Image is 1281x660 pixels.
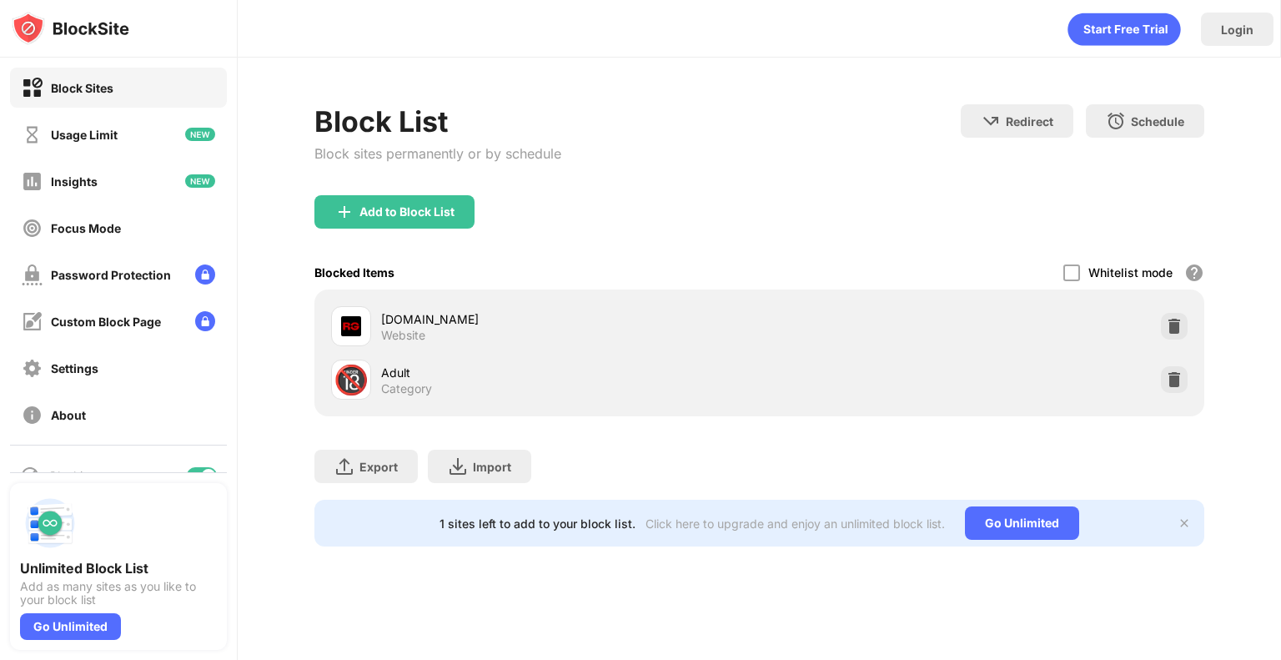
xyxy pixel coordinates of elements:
div: Category [381,381,432,396]
div: Focus Mode [51,221,121,235]
img: block-on.svg [22,78,43,98]
div: Blocking [50,469,97,483]
div: Password Protection [51,268,171,282]
div: Insights [51,174,98,189]
div: Redirect [1006,114,1053,128]
img: new-icon.svg [185,174,215,188]
div: Usage Limit [51,128,118,142]
img: insights-off.svg [22,171,43,192]
div: animation [1067,13,1181,46]
div: Schedule [1131,114,1184,128]
img: focus-off.svg [22,218,43,239]
img: logo-blocksite.svg [12,12,129,45]
img: about-off.svg [22,405,43,426]
div: Go Unlimited [965,506,1079,540]
img: settings-off.svg [22,358,43,379]
div: Import [473,460,511,474]
div: Go Unlimited [20,613,121,640]
div: [DOMAIN_NAME] [381,310,759,328]
img: favicons [341,316,361,336]
div: Add to Block List [359,205,455,219]
div: Login [1221,23,1253,37]
div: About [51,408,86,422]
img: lock-menu.svg [195,265,215,285]
div: Custom Block Page [51,315,161,329]
div: Unlimited Block List [20,560,217,577]
div: Whitelist mode [1088,265,1173,280]
img: x-button.svg [1178,516,1191,530]
div: Blocked Items [314,265,394,280]
div: 1 sites left to add to your block list. [440,516,635,531]
img: lock-menu.svg [195,311,215,331]
div: Website [381,328,425,343]
div: Block sites permanently or by schedule [314,145,561,162]
img: customize-block-page-off.svg [22,311,43,332]
img: time-usage-off.svg [22,124,43,145]
div: Add as many sites as you like to your block list [20,580,217,607]
img: push-block-list.svg [20,493,80,553]
div: 🔞 [334,363,369,397]
div: Settings [51,361,98,375]
div: Click here to upgrade and enjoy an unlimited block list. [646,516,945,531]
img: password-protection-off.svg [22,265,43,285]
div: Block List [314,104,561,139]
img: blocking-icon.svg [20,466,40,486]
img: new-icon.svg [185,128,215,141]
div: Export [359,460,398,474]
div: Adult [381,364,759,381]
div: Block Sites [51,81,113,95]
